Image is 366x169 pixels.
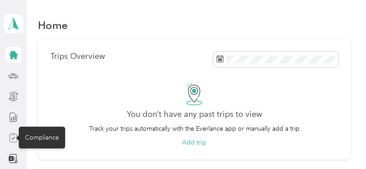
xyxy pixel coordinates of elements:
h2: You don’t have any past trips to view [127,110,262,119]
p: Track your trips automatically with the Everlance app or manually add a trip [89,124,299,133]
iframe: Everlance-gr Chat Button Frame [316,119,366,169]
button: Add trip [182,138,206,147]
div: Compliance [19,127,65,148]
p: Trips Overview [50,52,105,61]
h1: Home [38,21,68,30]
